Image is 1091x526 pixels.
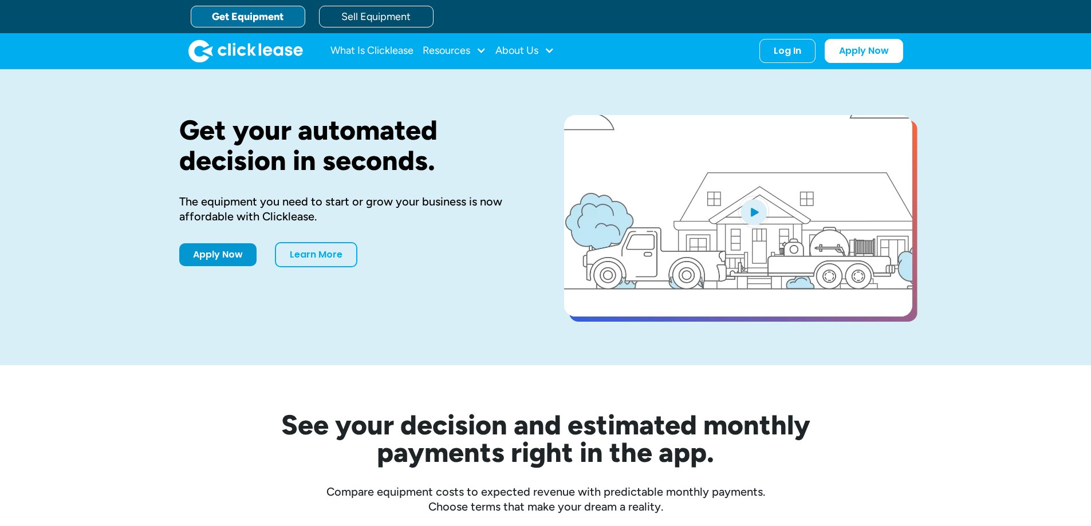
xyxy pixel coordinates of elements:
[179,194,527,224] div: The equipment you need to start or grow your business is now affordable with Clicklease.
[825,39,903,63] a: Apply Now
[191,6,305,27] a: Get Equipment
[738,196,769,228] img: Blue play button logo on a light blue circular background
[225,411,867,466] h2: See your decision and estimated monthly payments right in the app.
[330,39,413,62] a: What Is Clicklease
[188,39,303,62] img: Clicklease logo
[179,484,912,514] div: Compare equipment costs to expected revenue with predictable monthly payments. Choose terms that ...
[774,45,801,57] div: Log In
[275,242,357,267] a: Learn More
[495,39,554,62] div: About Us
[179,243,257,266] a: Apply Now
[179,115,527,176] h1: Get your automated decision in seconds.
[188,39,303,62] a: home
[564,115,912,317] a: open lightbox
[319,6,434,27] a: Sell Equipment
[423,39,486,62] div: Resources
